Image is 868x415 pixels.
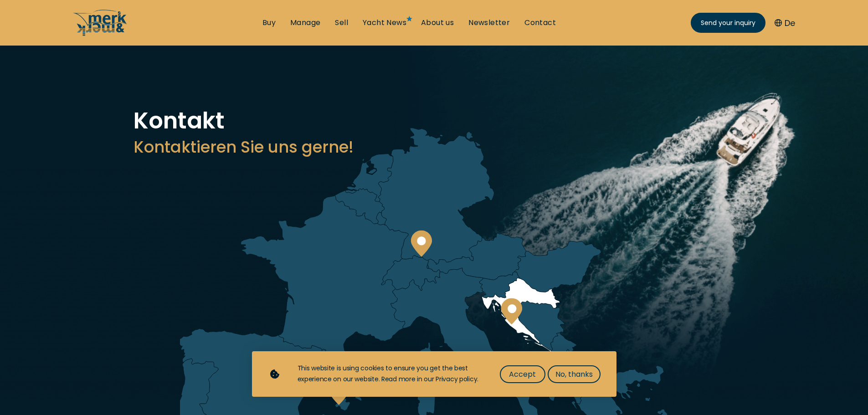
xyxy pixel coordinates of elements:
a: Sell [335,18,348,28]
button: Accept [500,365,545,383]
a: Newsletter [468,18,510,28]
span: No, thanks [555,369,593,380]
a: Manage [290,18,320,28]
a: Contact [524,18,556,28]
a: Privacy policy [436,374,477,384]
div: This website is using cookies to ensure you get the best experience on our website. Read more in ... [298,363,482,385]
button: De [775,17,795,29]
h1: Kontakt [134,109,735,132]
a: About us [421,18,454,28]
span: Send your inquiry [701,18,755,28]
h3: Kontaktieren Sie uns gerne! [134,136,735,158]
button: No, thanks [548,365,601,383]
a: Buy [262,18,276,28]
a: Yacht News [363,18,406,28]
a: Send your inquiry [691,13,765,33]
span: Accept [509,369,536,380]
